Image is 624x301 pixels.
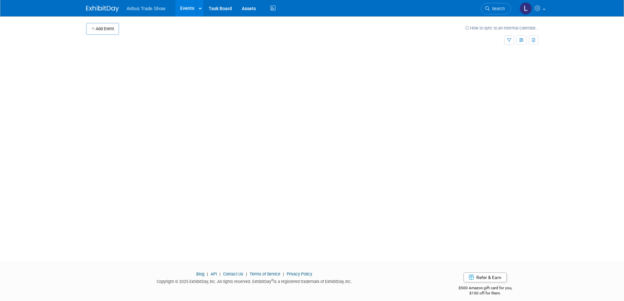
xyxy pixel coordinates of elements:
a: How to sync to an external calendar... [465,26,538,30]
span: Search [490,6,505,11]
div: $500 Amazon gift card for you, [432,281,538,296]
a: Search [481,3,511,14]
span: | [205,272,210,276]
button: Add Event [86,23,119,35]
span: | [281,272,286,276]
a: Blog [196,272,204,276]
a: Terms of Service [250,272,280,276]
sup: ® [271,278,274,282]
a: API [211,272,217,276]
a: Privacy Policy [287,272,312,276]
img: ExhibitDay [86,6,119,12]
span: | [218,272,222,276]
a: Refer & Earn [463,273,507,282]
span: | [244,272,249,276]
div: $150 off for them. [432,291,538,296]
a: Contact Us [223,272,243,276]
span: Airbus Trade Show [127,6,165,11]
div: Copyright © 2025 ExhibitDay, Inc. All rights reserved. ExhibitDay is a registered trademark of Ex... [86,277,423,285]
img: Luis Manuel Barrajon [520,2,532,15]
